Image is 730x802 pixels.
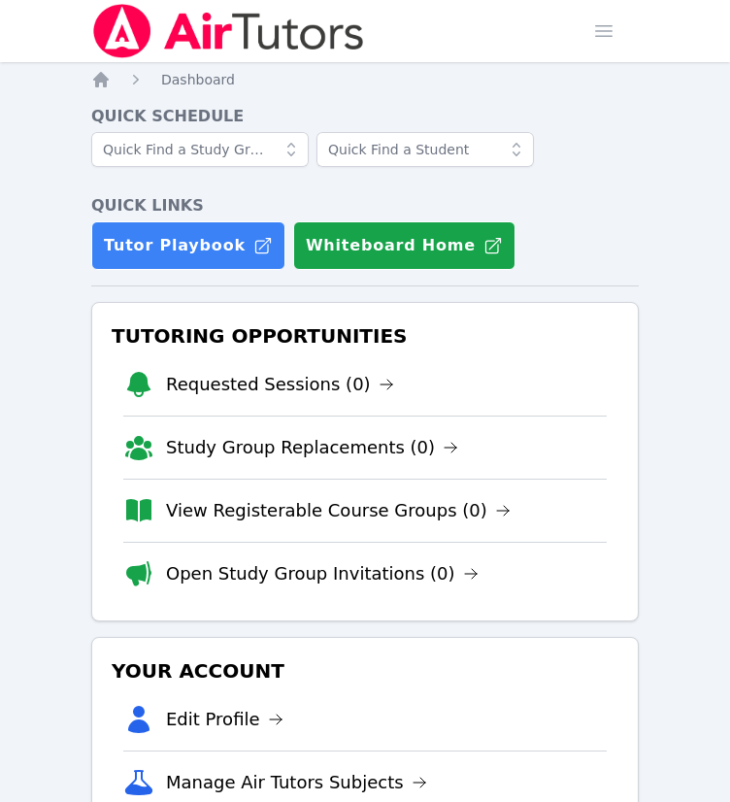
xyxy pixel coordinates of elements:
span: Dashboard [161,72,235,87]
img: Air Tutors [91,4,366,58]
a: Requested Sessions (0) [166,371,394,398]
h4: Quick Links [91,194,639,217]
input: Quick Find a Student [316,132,534,167]
a: Edit Profile [166,706,283,733]
nav: Breadcrumb [91,70,639,89]
h3: Your Account [108,653,622,688]
a: Study Group Replacements (0) [166,434,458,461]
a: View Registerable Course Groups (0) [166,497,511,524]
h4: Quick Schedule [91,105,639,128]
a: Open Study Group Invitations (0) [166,560,479,587]
a: Manage Air Tutors Subjects [166,769,427,796]
a: Dashboard [161,70,235,89]
h3: Tutoring Opportunities [108,318,622,353]
button: Whiteboard Home [293,221,515,270]
a: Tutor Playbook [91,221,285,270]
input: Quick Find a Study Group [91,132,309,167]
